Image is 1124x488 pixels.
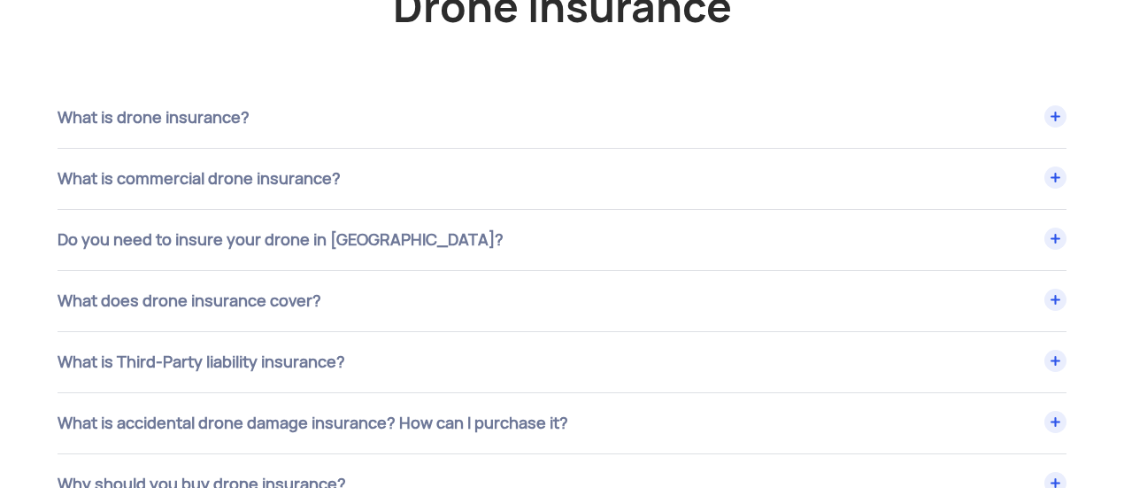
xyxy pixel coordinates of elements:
[58,210,1066,270] div: Do you need to insure your drone in [GEOGRAPHIC_DATA]?
[58,393,1066,453] div: What is accidental drone damage insurance? How can I purchase it?
[58,88,1066,148] div: What is drone insurance?
[58,271,1066,331] div: What does drone insurance cover?
[58,332,1066,392] div: What is Third-Party liability insurance?
[58,149,1066,209] div: What is commercial drone insurance?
